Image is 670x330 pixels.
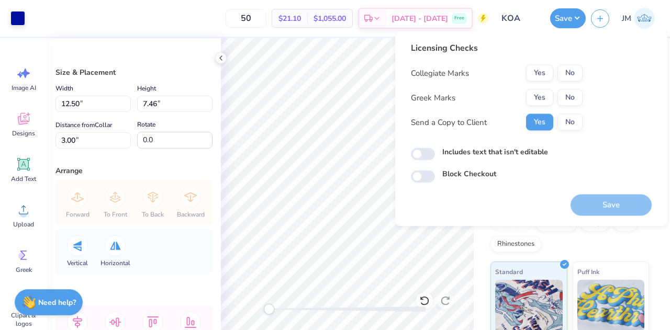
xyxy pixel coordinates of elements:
[137,82,156,95] label: Height
[526,65,553,82] button: Yes
[622,13,631,25] span: JM
[55,119,112,131] label: Distance from Collar
[557,65,583,82] button: No
[411,67,469,79] div: Collegiate Marks
[314,13,346,24] span: $1,055.00
[411,92,455,104] div: Greek Marks
[55,82,73,95] label: Width
[38,298,76,308] strong: Need help?
[12,129,35,138] span: Designs
[577,266,599,277] span: Puff Ink
[442,168,496,179] label: Block Checkout
[137,118,155,131] label: Rotate
[16,266,32,274] span: Greek
[494,8,545,29] input: Untitled Design
[617,8,660,29] a: JM
[454,15,464,22] span: Free
[495,266,523,277] span: Standard
[278,13,301,24] span: $21.10
[442,146,548,157] label: Includes text that isn't editable
[100,259,130,267] span: Horizontal
[557,114,583,131] button: No
[526,114,553,131] button: Yes
[550,8,586,28] button: Save
[6,311,41,328] span: Clipart & logos
[13,220,34,229] span: Upload
[634,8,655,29] img: Joshua Malaki
[226,9,266,28] input: – –
[411,42,583,54] div: Licensing Checks
[526,89,553,106] button: Yes
[264,304,274,314] div: Accessibility label
[55,165,213,176] div: Arrange
[11,175,36,183] span: Add Text
[490,236,541,252] div: Rhinestones
[392,13,448,24] span: [DATE] - [DATE]
[557,89,583,106] button: No
[411,116,487,128] div: Send a Copy to Client
[67,259,88,267] span: Vertical
[55,290,213,301] div: Align
[12,84,36,92] span: Image AI
[55,67,213,78] div: Size & Placement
